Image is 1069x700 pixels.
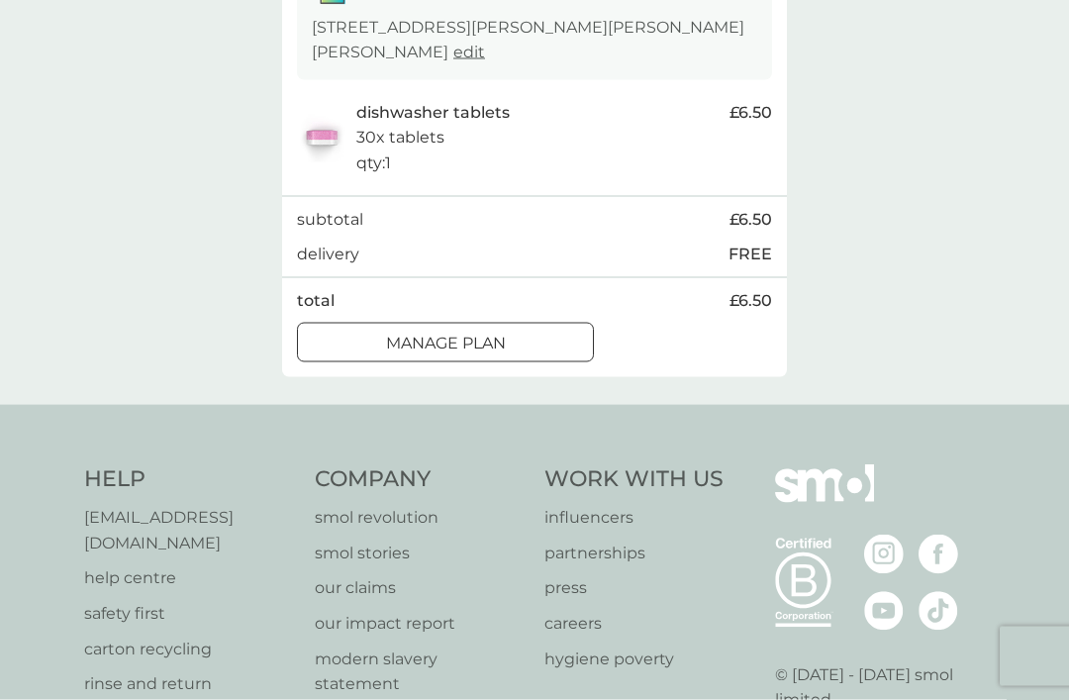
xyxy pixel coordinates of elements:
span: £6.50 [729,288,772,314]
a: hygiene poverty [544,647,724,672]
a: help centre [84,565,295,591]
button: Manage plan [297,323,594,362]
p: FREE [729,242,772,267]
a: careers [544,611,724,637]
a: our impact report [315,611,526,637]
p: [STREET_ADDRESS][PERSON_NAME][PERSON_NAME][PERSON_NAME] [312,15,757,65]
p: delivery [297,242,359,267]
a: smol stories [315,541,526,566]
img: smol [775,464,874,532]
h4: Work With Us [544,464,724,495]
img: visit the smol Youtube page [864,591,904,631]
h4: Company [315,464,526,495]
a: partnerships [544,541,724,566]
h4: Help [84,464,295,495]
p: subtotal [297,207,363,233]
a: press [544,575,724,601]
a: smol revolution [315,505,526,531]
img: visit the smol Instagram page [864,535,904,574]
p: Manage plan [386,331,506,356]
p: total [297,288,335,314]
span: £6.50 [729,100,772,126]
a: carton recycling [84,637,295,662]
p: 30x tablets [356,125,444,150]
a: influencers [544,505,724,531]
span: £6.50 [729,207,772,233]
img: visit the smol Tiktok page [919,591,958,631]
p: qty : 1 [356,150,391,176]
a: modern slavery statement [315,647,526,697]
a: edit [453,43,485,61]
a: rinse and return [84,671,295,697]
a: our claims [315,575,526,601]
a: safety first [84,601,295,627]
img: visit the smol Facebook page [919,535,958,574]
a: [EMAIL_ADDRESS][DOMAIN_NAME] [84,505,295,555]
p: dishwasher tablets [356,100,510,126]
